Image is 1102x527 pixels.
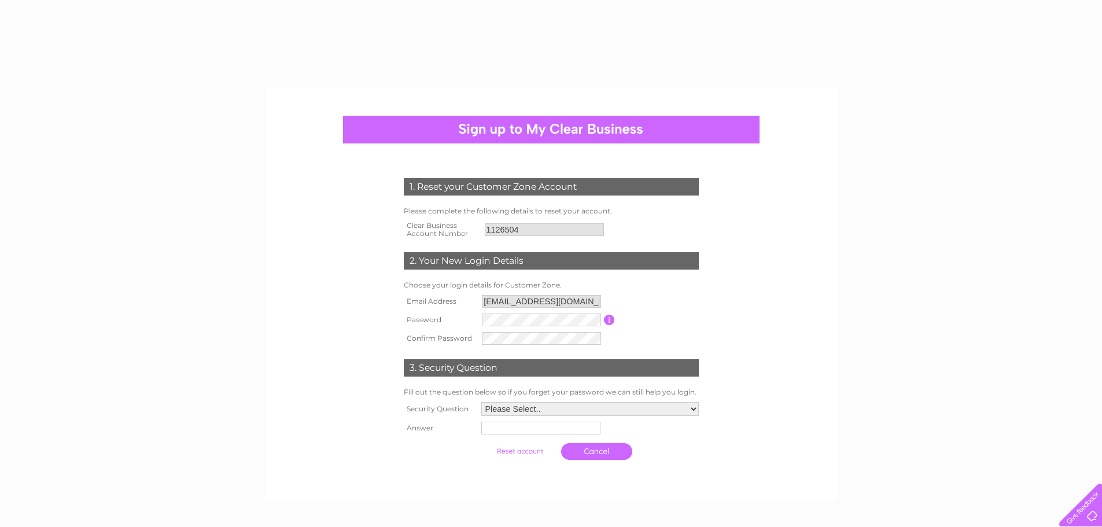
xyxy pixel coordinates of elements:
td: Please complete the following details to reset your account. [401,204,702,218]
a: Cancel [561,443,632,460]
td: Choose your login details for Customer Zone. [401,278,702,292]
input: Submit [484,443,555,459]
th: Security Question [401,399,478,419]
th: Answer [401,419,478,437]
th: Clear Business Account Number [401,218,482,241]
th: Email Address [401,292,480,311]
td: Fill out the question below so if you forget your password we can still help you login. [401,385,702,399]
input: Information [604,315,615,325]
div: 3. Security Question [404,359,699,377]
div: 2. Your New Login Details [404,252,699,270]
div: 1. Reset your Customer Zone Account [404,178,699,196]
th: Confirm Password [401,329,480,348]
th: Password [401,311,480,329]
